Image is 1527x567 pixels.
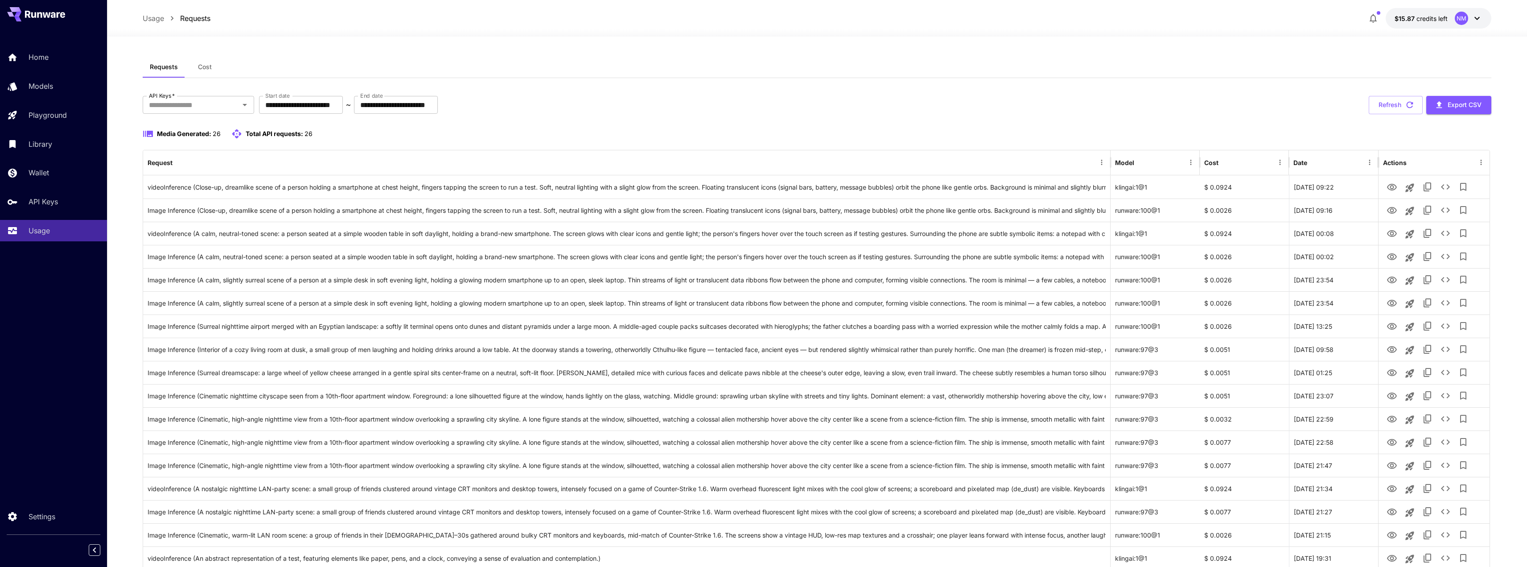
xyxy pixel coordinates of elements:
[1111,454,1200,477] div: runware:97@3
[1383,224,1401,242] button: View
[1111,500,1200,523] div: runware:97@3
[1436,201,1454,219] button: See details
[148,431,1106,454] div: Click to copy prompt
[1401,504,1419,521] button: Launch in playground
[95,542,107,558] div: Collapse sidebar
[1200,315,1289,338] div: $ 0.0026
[1419,503,1436,521] button: Copy TaskUUID
[1401,179,1419,197] button: Launch in playground
[1419,433,1436,451] button: Copy TaskUUID
[1419,271,1436,289] button: Copy TaskUUID
[1289,384,1378,407] div: 17 Sep, 2025 23:07
[148,361,1106,384] div: Click to copy prompt
[1200,291,1289,315] div: $ 0.0026
[1401,364,1419,382] button: Launch in playground
[1419,224,1436,242] button: Copy TaskUUID
[148,199,1106,222] div: Click to copy prompt
[143,13,164,24] p: Usage
[1454,364,1472,381] button: Add to library
[1383,456,1401,474] button: View
[1436,480,1454,497] button: See details
[1419,178,1436,196] button: Copy TaskUUID
[1419,549,1436,567] button: Copy TaskUUID
[1419,248,1436,265] button: Copy TaskUUID
[1395,14,1448,23] div: $15.8656
[1383,159,1407,166] div: Actions
[1363,156,1376,169] button: Menu
[1200,384,1289,407] div: $ 0.0051
[1454,294,1472,312] button: Add to library
[1419,526,1436,544] button: Copy TaskUUID
[1401,411,1419,429] button: Launch in playground
[148,315,1106,338] div: Click to copy prompt
[1401,272,1419,290] button: Launch in playground
[1436,549,1454,567] button: See details
[157,130,211,137] span: Media Generated:
[148,385,1106,407] div: Click to copy prompt
[1401,480,1419,498] button: Launch in playground
[1219,156,1232,169] button: Sort
[1111,222,1200,245] div: klingai:1@1
[1383,270,1401,289] button: View
[265,92,290,99] label: Start date
[148,245,1106,268] div: Click to copy prompt
[1293,159,1307,166] div: Date
[1419,364,1436,381] button: Copy TaskUUID
[1419,410,1436,428] button: Copy TaskUUID
[1436,248,1454,265] button: See details
[1436,456,1454,474] button: See details
[1111,361,1200,384] div: runware:97@3
[1419,294,1436,312] button: Copy TaskUUID
[1289,361,1378,384] div: 18 Sep, 2025 01:25
[1401,318,1419,336] button: Launch in playground
[89,544,100,556] button: Collapse sidebar
[1395,15,1416,22] span: $15.87
[1454,340,1472,358] button: Add to library
[1436,224,1454,242] button: See details
[1383,410,1401,428] button: View
[1401,341,1419,359] button: Launch in playground
[1436,410,1454,428] button: See details
[1401,388,1419,406] button: Launch in playground
[1383,502,1401,521] button: View
[1111,477,1200,500] div: klingai:1@1
[1401,527,1419,545] button: Launch in playground
[148,477,1106,500] div: Click to copy prompt
[1454,317,1472,335] button: Add to library
[148,159,173,166] div: Request
[213,130,221,137] span: 26
[1383,294,1401,312] button: View
[1401,248,1419,266] button: Launch in playground
[1454,549,1472,567] button: Add to library
[1436,503,1454,521] button: See details
[1289,199,1378,222] div: 24 Sep, 2025 09:16
[150,63,178,71] span: Requests
[1200,199,1289,222] div: $ 0.0026
[1289,477,1378,500] div: 17 Sep, 2025 21:34
[1426,96,1491,114] button: Export CSV
[1416,15,1448,22] span: credits left
[1419,340,1436,358] button: Copy TaskUUID
[148,176,1106,199] div: Click to copy prompt
[1383,526,1401,544] button: View
[1419,201,1436,219] button: Copy TaskUUID
[1454,456,1472,474] button: Add to library
[246,130,303,137] span: Total API requests:
[1454,178,1472,196] button: Add to library
[29,110,67,120] p: Playground
[1383,433,1401,451] button: View
[1308,156,1321,169] button: Sort
[1454,201,1472,219] button: Add to library
[148,501,1106,523] div: Click to copy prompt
[29,196,58,207] p: API Keys
[305,130,313,137] span: 26
[1200,454,1289,477] div: $ 0.0077
[1383,201,1401,219] button: View
[1289,175,1378,199] div: 24 Sep, 2025 09:22
[1383,479,1401,497] button: View
[1419,317,1436,335] button: Copy TaskUUID
[1289,454,1378,477] div: 17 Sep, 2025 21:47
[1436,178,1454,196] button: See details
[1200,222,1289,245] div: $ 0.0924
[1475,156,1487,169] button: Menu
